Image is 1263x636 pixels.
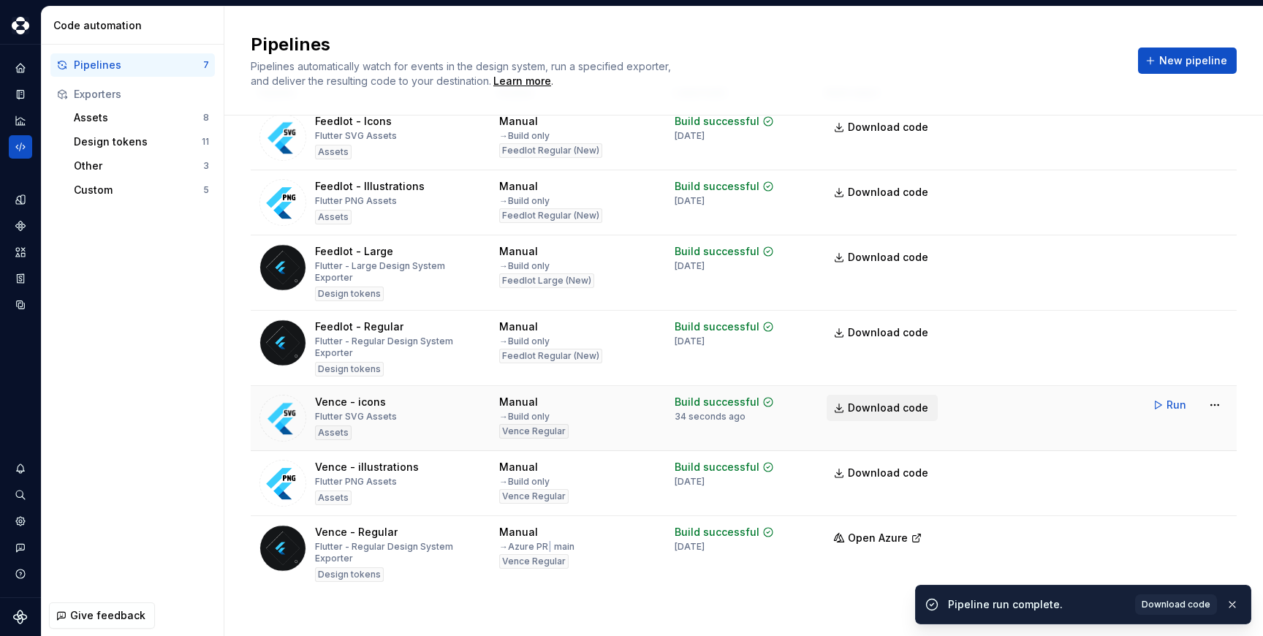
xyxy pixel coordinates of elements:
a: Settings [9,510,32,533]
div: Pipelines [74,58,203,72]
a: Assets8 [68,106,215,129]
div: Assets [74,110,203,125]
div: 7 [203,59,209,71]
div: [DATE] [675,260,705,272]
div: Flutter - Regular Design System Exporter [315,336,482,359]
div: Other [74,159,203,173]
span: Download code [848,185,928,200]
a: Components [9,214,32,238]
a: Download code [827,319,938,346]
span: Download code [1142,599,1210,610]
div: Assets [315,145,352,159]
div: Feedlot - Illustrations [315,179,425,194]
div: Feedlot Regular (New) [499,208,602,223]
div: [DATE] [675,541,705,553]
div: Build successful [675,179,759,194]
div: Vence - icons [315,395,386,409]
div: Manual [499,460,538,474]
div: Learn more [493,74,551,88]
div: 5 [203,184,209,196]
div: Manual [499,244,538,259]
button: Custom5 [68,178,215,202]
div: Design tokens [74,135,202,149]
div: → Build only [499,476,550,488]
a: Open Azure [827,534,929,546]
div: [DATE] [675,195,705,207]
a: Download code [1135,594,1217,615]
div: [DATE] [675,336,705,347]
div: Manual [499,395,538,409]
span: Open Azure [848,531,908,545]
div: Exporters [74,87,209,102]
a: Code automation [9,135,32,159]
span: Download code [848,120,928,135]
div: Search ⌘K [9,483,32,507]
div: 8 [203,112,209,124]
a: Supernova Logo [13,610,28,624]
div: Feedlot - Large [315,244,393,259]
div: → Build only [499,336,550,347]
span: New pipeline [1159,53,1227,68]
span: Download code [848,250,928,265]
div: → Build only [499,260,550,272]
div: Manual [499,319,538,334]
div: Feedlot - Icons [315,114,392,129]
div: [DATE] [675,130,705,142]
button: Run [1145,392,1196,418]
button: Give feedback [49,602,155,629]
div: Design tokens [315,287,384,301]
div: → Build only [499,195,550,207]
a: Download code [827,179,938,205]
div: Feedlot - Regular [315,319,403,334]
button: Pipelines7 [50,53,215,77]
div: Vence Regular [499,489,569,504]
a: Analytics [9,109,32,132]
div: 11 [202,136,209,148]
img: 317a9594-9ec3-41ad-b59a-e557b98ff41d.png [12,17,29,34]
button: Notifications [9,457,32,480]
a: Storybook stories [9,267,32,290]
div: 34 seconds ago [675,411,746,423]
button: New pipeline [1138,48,1237,74]
span: Download code [848,325,928,340]
a: Home [9,56,32,80]
button: Design tokens11 [68,130,215,154]
div: Assets [315,425,352,440]
div: → Build only [499,411,550,423]
div: Vence - illustrations [315,460,419,474]
div: Pipeline run complete. [948,597,1126,612]
a: Assets [9,241,32,264]
div: Vence - Regular [315,525,398,540]
div: Build successful [675,395,759,409]
div: Manual [499,525,538,540]
div: Design tokens [315,362,384,376]
a: Download code [827,395,938,421]
div: → Azure PR main [499,541,574,553]
div: Build successful [675,460,759,474]
div: Build successful [675,244,759,259]
div: [DATE] [675,476,705,488]
div: Code automation [53,18,218,33]
a: Documentation [9,83,32,106]
div: Data sources [9,293,32,317]
button: Other3 [68,154,215,178]
a: Download code [827,114,938,140]
button: Contact support [9,536,32,559]
span: Give feedback [70,608,145,623]
div: Build successful [675,319,759,334]
div: Vence Regular [499,424,569,439]
div: Feedlot Regular (New) [499,143,602,158]
div: Assets [315,491,352,505]
a: Download code [827,460,938,486]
